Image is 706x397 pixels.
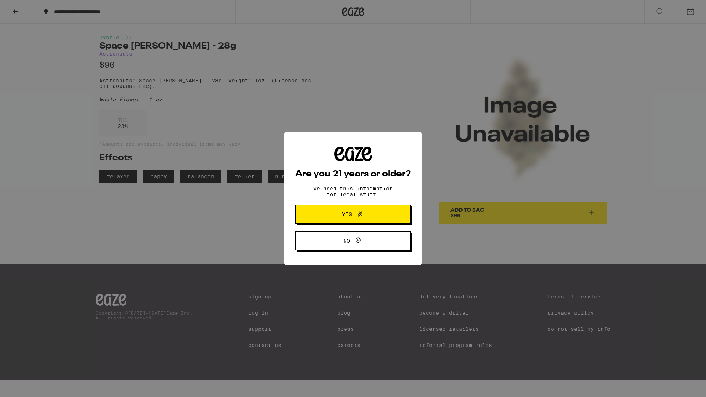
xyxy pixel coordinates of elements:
[295,205,411,224] button: Yes
[307,186,399,197] p: We need this information for legal stuff.
[343,238,350,243] span: No
[342,212,352,217] span: Yes
[295,231,411,250] button: No
[295,170,411,179] h2: Are you 21 years or older?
